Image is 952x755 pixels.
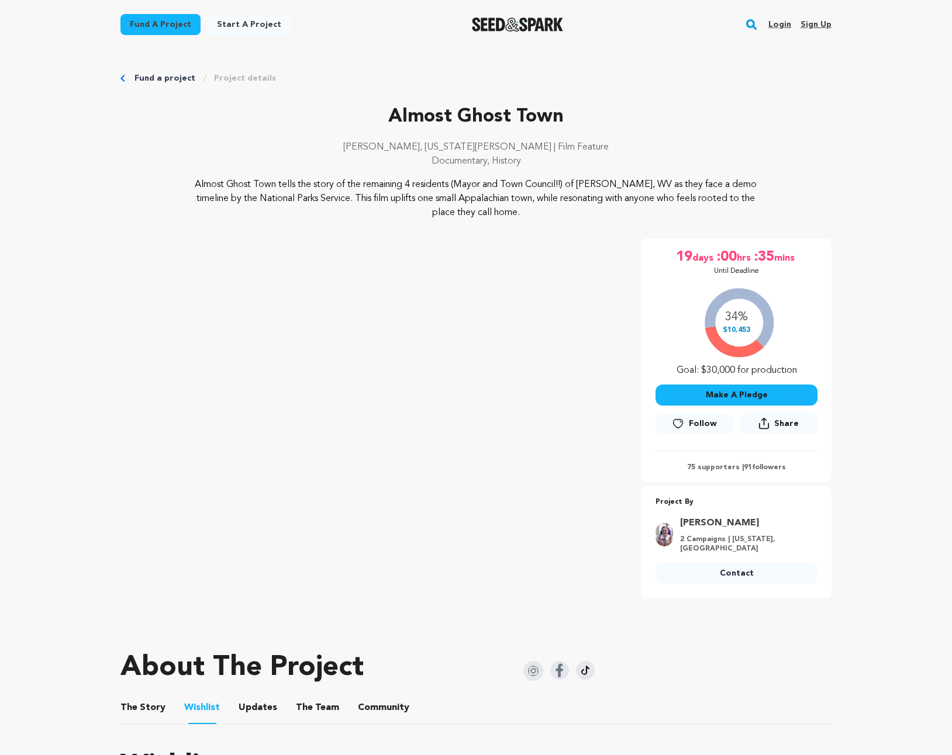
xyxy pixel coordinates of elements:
p: Until Deadline [714,266,759,276]
span: :35 [753,248,774,266]
p: [PERSON_NAME], [US_STATE][PERSON_NAME] | Film Feature [120,140,832,154]
img: Seed&Spark Tiktok Icon [576,661,595,680]
a: Fund a project [134,72,195,84]
span: days [692,248,716,266]
a: Follow [656,413,733,434]
span: The [120,701,137,715]
img: Seed&Spark Logo Dark Mode [472,18,564,32]
span: mins [774,248,797,266]
a: Fund a project [120,14,201,35]
span: :00 [716,248,737,266]
span: 19 [676,248,692,266]
button: Make A Pledge [656,385,818,406]
button: Share [740,413,818,434]
p: Almost Ghost Town tells the story of the remaining 4 residents (Mayor and Town Council!!) of [PER... [192,178,761,220]
span: Community [358,701,409,715]
span: Updates [239,701,277,715]
p: 2 Campaigns | [US_STATE], [GEOGRAPHIC_DATA] [680,535,810,553]
img: 335b6d63e9f535f0.jpg [656,523,673,546]
span: 91 [744,464,752,471]
a: Login [768,15,791,34]
p: Almost Ghost Town [120,103,832,131]
span: hrs [737,248,753,266]
span: The [296,701,313,715]
img: Seed&Spark Facebook Icon [550,661,569,680]
a: Contact [656,563,818,584]
a: Start a project [208,14,291,35]
span: Wishlist [184,701,220,715]
a: Goto Jillian Howell profile [680,516,810,530]
a: Sign up [801,15,832,34]
span: Share [774,418,799,430]
div: Breadcrumb [120,72,832,84]
span: Story [120,701,165,715]
a: Project details [214,72,276,84]
img: Seed&Spark Instagram Icon [523,661,543,681]
span: Follow [689,418,717,430]
a: Seed&Spark Homepage [472,18,564,32]
span: Share [740,413,818,439]
p: 75 supporters | followers [656,463,818,472]
span: Team [296,701,339,715]
p: Project By [656,496,818,509]
p: Documentary, History [120,154,832,168]
h1: About The Project [120,654,364,682]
